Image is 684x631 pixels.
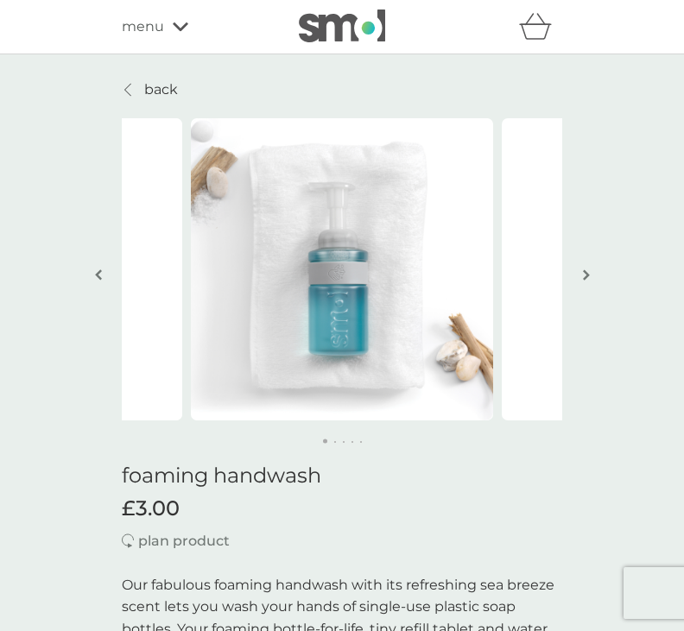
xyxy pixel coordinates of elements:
h1: foaming handwash [122,464,562,489]
a: back [122,79,178,101]
p: back [144,79,178,101]
img: right-arrow.svg [583,268,590,281]
p: plan product [138,530,230,552]
span: £3.00 [122,496,180,521]
span: menu [122,16,164,38]
img: left-arrow.svg [95,268,102,281]
img: smol [299,9,385,42]
div: basket [519,9,562,44]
